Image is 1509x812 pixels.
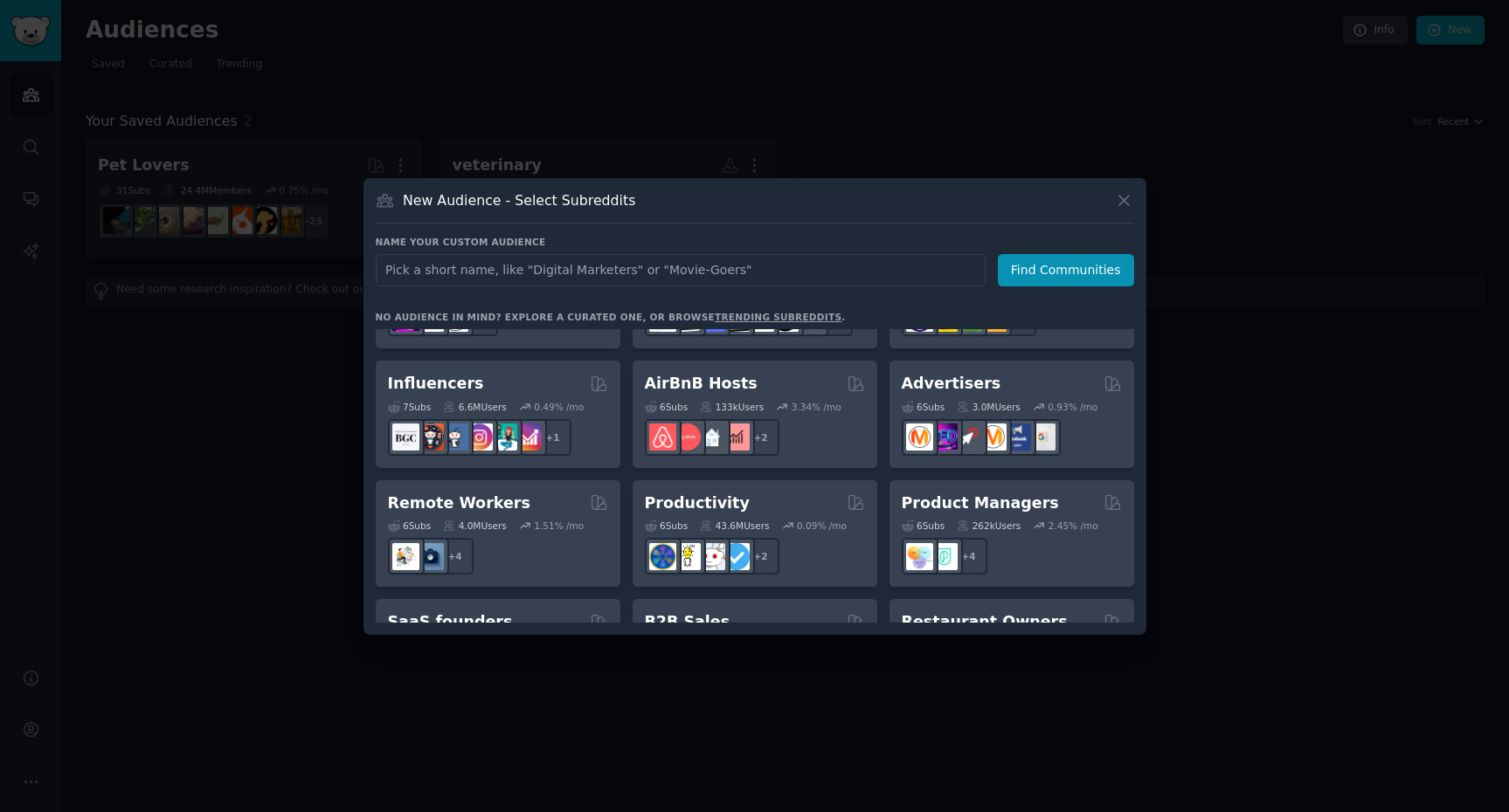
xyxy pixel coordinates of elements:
[698,423,725,451] img: rentalproperties
[902,373,1001,395] h2: Advertisers
[376,236,1134,248] h3: Name your custom audience
[490,423,517,451] img: influencermarketing
[723,543,750,570] img: getdisciplined
[443,401,507,413] div: 6.6M Users
[535,419,571,456] div: + 1
[388,373,484,395] h2: Influencers
[388,520,432,532] div: 6 Sub s
[376,254,986,286] input: Pick a short name, like "Digital Marketers" or "Movie-Goers"
[957,401,1021,413] div: 3.0M Users
[466,423,493,451] img: InstagramMarketing
[443,520,507,532] div: 4.0M Users
[417,543,444,570] img: work
[645,373,758,395] h2: AirBnB Hosts
[645,611,730,633] h2: B2B Sales
[955,423,982,451] img: PPC
[649,543,676,570] img: LifeProTips
[902,401,945,413] div: 6 Sub s
[931,543,958,570] img: ProductMgmt
[417,423,444,451] img: socialmedia
[979,423,1007,451] img: advertising
[902,520,945,532] div: 6 Sub s
[534,520,584,532] div: 1.51 % /mo
[674,543,701,570] img: lifehacks
[957,520,1021,532] div: 262k Users
[392,543,419,570] img: RemoteJobs
[1049,520,1098,532] div: 2.45 % /mo
[906,543,933,570] img: ProductManagement
[437,538,474,575] div: + 4
[645,520,689,532] div: 6 Sub s
[792,401,841,413] div: 3.34 % /mo
[645,401,689,413] div: 6 Sub s
[700,520,769,532] div: 43.6M Users
[674,423,701,451] img: AirBnBHosts
[698,543,725,570] img: productivity
[797,520,847,532] div: 0.09 % /mo
[388,401,432,413] div: 7 Sub s
[715,312,841,322] a: trending subreddits
[931,423,958,451] img: SEO
[998,254,1134,286] button: Find Communities
[534,401,584,413] div: 0.49 % /mo
[743,538,779,575] div: + 2
[645,492,750,514] h2: Productivity
[902,492,1059,514] h2: Product Managers
[376,311,846,323] div: No audience in mind? Explore a curated one, or browse .
[649,423,676,451] img: airbnb_hosts
[392,423,419,451] img: BeautyGuruChatter
[1004,423,1031,451] img: FacebookAds
[723,423,750,451] img: AirBnBInvesting
[743,419,779,456] div: + 2
[951,538,987,575] div: + 4
[515,423,542,451] img: InstagramGrowthTips
[403,191,635,210] h3: New Audience - Select Subreddits
[902,611,1068,633] h2: Restaurant Owners
[1028,423,1056,451] img: googleads
[906,423,933,451] img: marketing
[388,492,530,514] h2: Remote Workers
[388,611,513,633] h2: SaaS founders
[441,423,468,451] img: Instagram
[1048,401,1097,413] div: 0.93 % /mo
[700,401,764,413] div: 133k Users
